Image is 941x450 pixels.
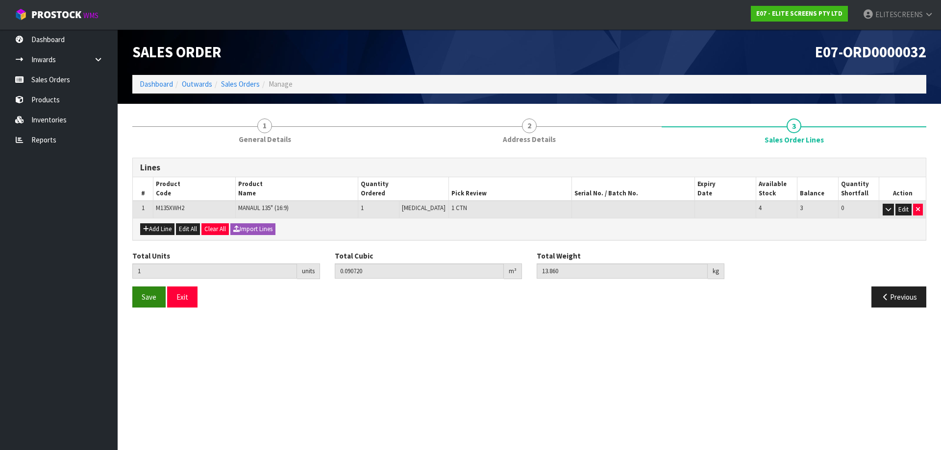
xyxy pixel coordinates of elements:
[230,223,275,235] button: Import Lines
[335,251,373,261] label: Total Cubic
[537,251,581,261] label: Total Weight
[257,118,272,133] span: 1
[221,79,260,89] a: Sales Orders
[358,177,449,201] th: Quantity Ordered
[132,263,297,279] input: Total Units
[841,204,844,212] span: 0
[83,11,99,20] small: WMS
[235,177,358,201] th: Product Name
[132,150,926,315] span: Sales Order Lines
[759,204,762,212] span: 4
[875,10,923,19] span: ELITESCREENS
[756,177,797,201] th: Available Stock
[787,118,801,133] span: 3
[708,263,724,279] div: kg
[504,263,522,279] div: m³
[132,286,166,308] button: Save
[142,292,156,302] span: Save
[269,79,293,89] span: Manage
[15,8,27,21] img: cube-alt.png
[838,177,879,201] th: Quantity Shortfall
[522,118,537,133] span: 2
[879,177,926,201] th: Action
[133,177,153,201] th: #
[695,177,756,201] th: Expiry Date
[756,9,842,18] strong: E07 - ELITE SCREENS PTY LTD
[451,204,467,212] span: 1 CTN
[402,204,446,212] span: [MEDICAL_DATA]
[156,204,184,212] span: M135XWH2
[449,177,572,201] th: Pick Review
[815,43,926,61] span: E07-ORD0000032
[895,204,912,215] button: Edit
[31,8,81,21] span: ProStock
[142,204,145,212] span: 1
[800,204,803,212] span: 3
[297,263,320,279] div: units
[132,43,222,61] span: Sales Order
[140,223,174,235] button: Add Line
[797,177,839,201] th: Balance
[871,286,926,308] button: Previous
[132,251,170,261] label: Total Units
[176,223,200,235] button: Edit All
[361,204,364,212] span: 1
[182,79,212,89] a: Outwards
[537,263,708,279] input: Total Weight
[239,134,291,144] span: General Details
[503,134,556,144] span: Address Details
[167,286,198,308] button: Exit
[201,223,229,235] button: Clear All
[765,135,824,145] span: Sales Order Lines
[335,263,504,279] input: Total Cubic
[140,163,918,172] h3: Lines
[140,79,173,89] a: Dashboard
[572,177,695,201] th: Serial No. / Batch No.
[153,177,235,201] th: Product Code
[238,204,289,212] span: MANAUL 135" (16:9)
